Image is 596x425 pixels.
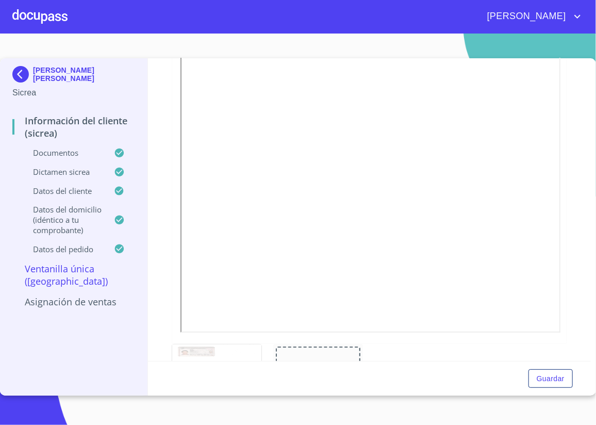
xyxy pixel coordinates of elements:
span: [PERSON_NAME] [479,8,571,25]
p: Documentos [12,148,114,158]
p: Datos del domicilio (idéntico a tu comprobante) [12,204,114,235]
p: Dictamen Sicrea [12,167,114,177]
iframe: Identificación Oficial [180,55,560,333]
button: Guardar [528,369,573,388]
p: Ventanilla Única ([GEOGRAPHIC_DATA]) [12,263,135,287]
p: Datos del cliente [12,186,114,196]
p: [PERSON_NAME] [PERSON_NAME] [33,66,135,83]
img: Docupass spot blue [12,66,33,83]
p: Datos del pedido [12,244,114,254]
div: [PERSON_NAME] [PERSON_NAME] [12,66,135,87]
p: Información del Cliente (Sicrea) [12,115,135,139]
p: Asignación de Ventas [12,296,135,308]
p: Sicrea [12,87,135,99]
span: Guardar [537,372,565,385]
button: account of current user [479,8,584,25]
